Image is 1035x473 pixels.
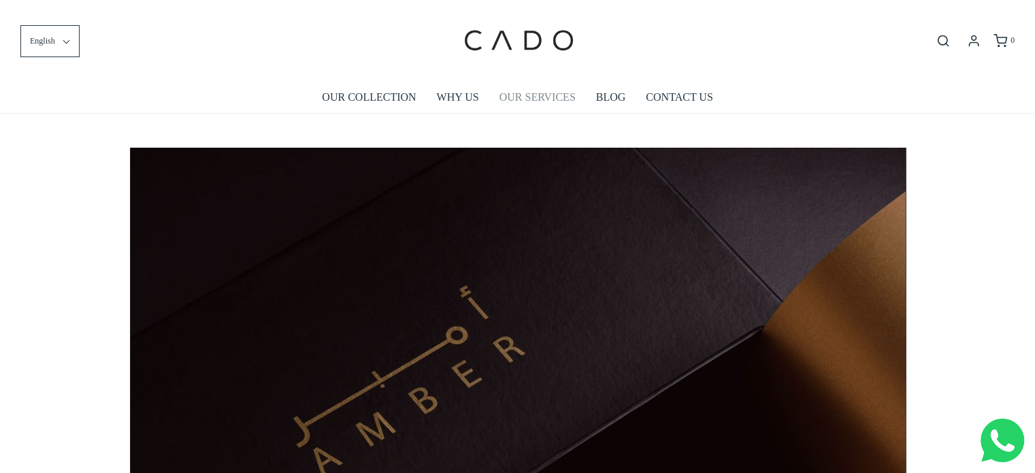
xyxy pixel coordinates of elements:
a: CONTACT US [646,82,712,113]
span: Last name [388,1,432,12]
button: Open search bar [931,33,955,48]
a: WHY US [437,82,479,113]
a: OUR COLLECTION [322,82,416,113]
span: Company name [388,57,455,68]
span: English [30,35,55,48]
span: 0 [1011,35,1015,45]
a: BLOG [596,82,626,113]
img: cadogifting [460,10,576,71]
span: Number of gifts [388,113,453,124]
button: English [20,25,80,57]
img: Whatsapp [981,419,1024,462]
a: 0 [992,34,1015,48]
a: OUR SERVICES [499,82,576,113]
